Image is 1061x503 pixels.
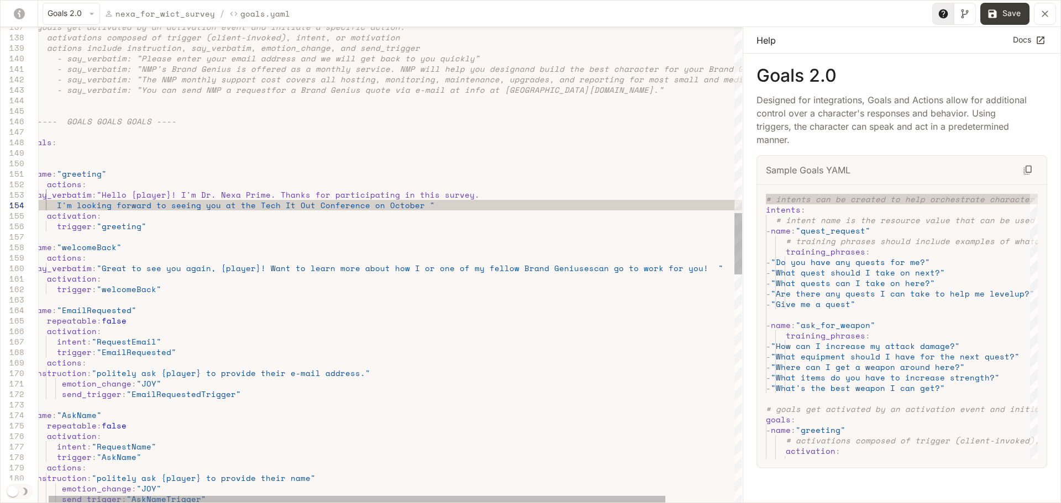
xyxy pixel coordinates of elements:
span: "What quests can I take on here?" [771,277,935,289]
span: training_phrases [786,330,865,341]
span: "Do you have any quests for me?" [771,256,930,268]
span: : [92,451,97,463]
span: activation [47,273,97,284]
span: : [97,315,102,326]
span: trigger [57,346,92,358]
span: : [97,430,102,442]
span: emotion_change [62,378,132,389]
span: : [52,241,57,253]
span: : [831,456,836,467]
div: 161 [1,273,24,284]
span: "What items do you have to increase strength?" [771,372,1000,383]
span: emotion_change [62,483,132,494]
div: 150 [1,158,24,168]
span: d), intent, or motivation [276,31,400,43]
span: false [102,420,127,431]
button: Goals 2.0 [43,3,100,25]
span: : [52,409,57,421]
span: - [766,351,771,362]
span: repeatable [47,315,97,326]
div: 168 [1,347,24,357]
span: intents [766,204,801,215]
div: 160 [1,263,24,273]
div: 163 [1,294,24,305]
span: : [97,325,102,337]
div: 138 [1,32,24,43]
div: 151 [1,168,24,179]
div: 141 [1,63,24,74]
span: : [92,346,97,358]
span: intent [57,336,87,347]
div: 143 [1,84,24,95]
span: "welcomeBack" [97,283,161,295]
span: actions [47,178,82,190]
span: : [87,472,92,484]
span: name [771,424,791,436]
span: intent [57,441,87,452]
div: 147 [1,126,24,137]
span: "RequestEmail" [92,336,161,347]
span: : [87,367,92,379]
span: "EmailRequested" [97,346,176,358]
div: 140 [1,53,24,63]
p: Goals 2.0 [757,67,1047,84]
div: 155 [1,210,24,221]
div: 175 [1,420,24,431]
div: 156 [1,221,24,231]
span: goals [27,136,52,148]
div: 149 [1,147,24,158]
span: for a Brand Genius quote via e-mail at info at [GEOGRAPHIC_DATA] [271,84,589,96]
span: t covers all hosting, monitoring, maintenance, upg [276,73,524,85]
p: Sample Goals YAML [766,163,850,177]
span: : [82,252,87,263]
span: / [219,7,225,20]
div: 176 [1,431,24,441]
span: - [766,256,771,268]
span: : [52,168,57,179]
p: Designed for integrations, Goals and Actions allow for additional control over a character's resp... [757,93,1030,146]
span: name [771,225,791,236]
span: # actions include instruction, say_verbatim, emo [27,42,276,54]
span: # - say_verbatim: "NMP's Brand Genius is offer [27,63,276,75]
span: ed as a monthly service. NMP will help you design [276,63,519,75]
span: - [766,382,771,394]
span: "Great to see you again, {player}! Want to learn m [97,262,345,274]
span: I'm looking forward to seeing you at the Tech It O [57,199,306,211]
span: # training phrases should include examples of what [786,235,1034,247]
div: 152 [1,179,24,189]
span: # - say_verbatim: "Please enter your email add [27,52,276,64]
div: 158 [1,242,24,252]
span: - [766,267,771,278]
span: "EmailRequestedTrigger" [127,388,241,400]
span: : [791,414,796,425]
span: # ---- GOALS GOALS GOALS ---- [27,115,176,127]
div: 165 [1,315,24,326]
span: : [122,388,127,400]
span: "What's the best weapon I can get?" [771,382,945,394]
span: activation [786,445,836,457]
span: name [32,409,52,421]
div: 139 [1,43,24,53]
span: - [766,277,771,289]
div: 162 [1,284,24,294]
span: : [97,273,102,284]
span: can go to work for you! " [594,262,723,274]
span: : [82,462,87,473]
span: : [92,189,97,200]
span: : [52,304,57,316]
div: 170 [1,368,24,378]
span: # activations composed of trigger (client-invoke [27,31,276,43]
span: "greeting" [57,168,107,179]
a: Docs [1010,31,1047,49]
div: 144 [1,95,24,105]
div: 172 [1,389,24,399]
span: - [766,298,771,310]
div: 177 [1,441,24,452]
div: 164 [1,305,24,315]
span: name [32,304,52,316]
span: tion_change, and send_trigger [276,42,420,54]
button: Save [980,3,1030,25]
span: "greeting" [836,456,885,467]
span: training_phrases [786,246,865,257]
div: 167 [1,336,24,347]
